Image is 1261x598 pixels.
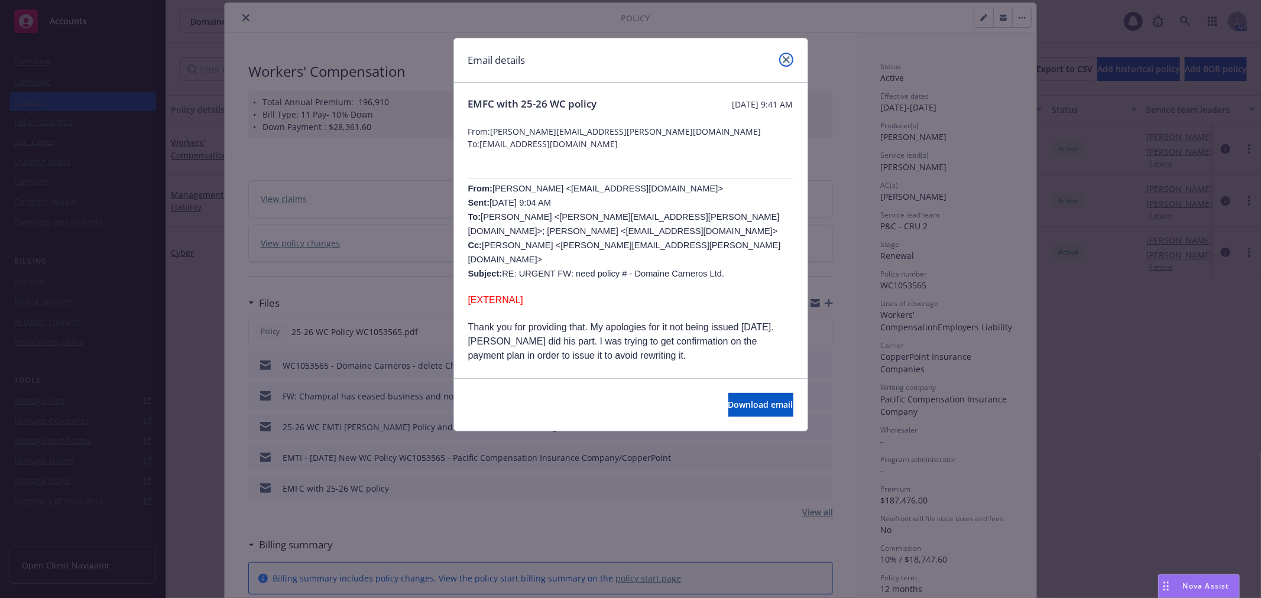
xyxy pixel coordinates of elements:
p: Thank you for providing that. My apologies for it not being issued [DATE]. [PERSON_NAME] did his ... [468,320,793,363]
span: Download email [728,399,793,410]
p: Please see attached renewal packet for the named insured above. The policy issued with: [468,377,793,405]
button: Download email [728,393,793,417]
div: Drag to move [1159,575,1174,597]
button: Nova Assist [1158,574,1240,598]
span: Nova Assist [1183,581,1230,591]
